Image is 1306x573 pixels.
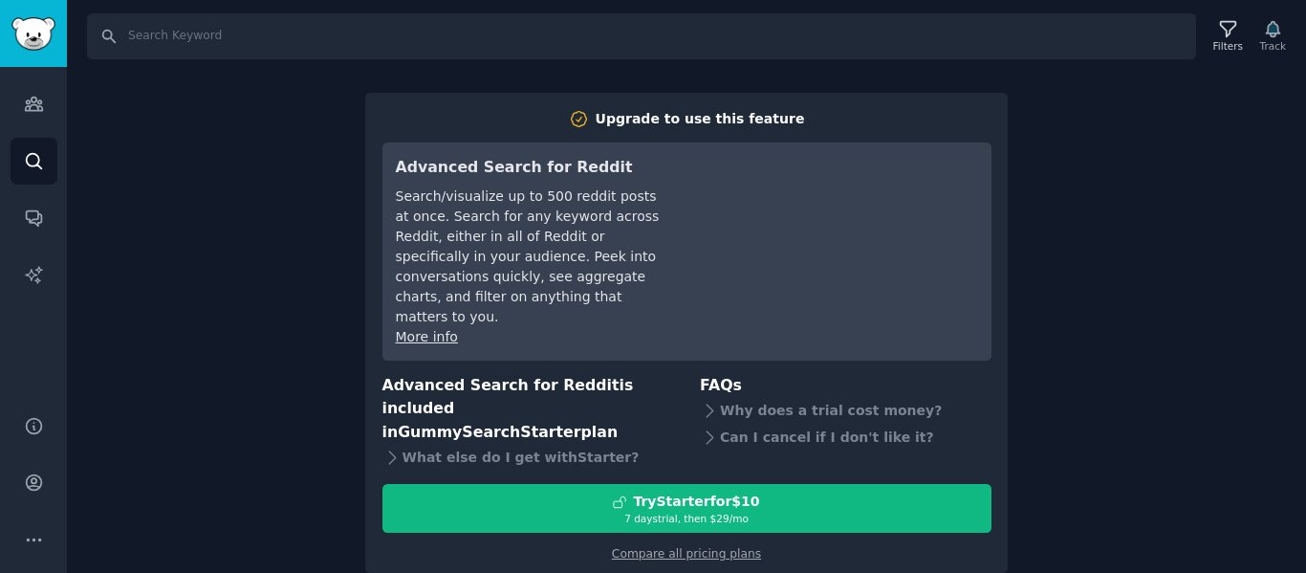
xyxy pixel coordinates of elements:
div: Search/visualize up to 500 reddit posts at once. Search for any keyword across Reddit, either in ... [396,187,664,327]
button: TryStarterfor$107 daystrial, then $29/mo [382,484,991,533]
input: Search Keyword [87,13,1196,59]
div: What else do I get with Starter ? [382,444,674,471]
a: More info [396,329,458,344]
div: Upgrade to use this feature [596,109,805,129]
div: Try Starter for $10 [633,492,759,512]
iframe: YouTube video player [691,156,978,299]
h3: Advanced Search for Reddit is included in plan [382,374,674,445]
div: 7 days trial, then $ 29 /mo [383,512,990,525]
img: GummySearch logo [11,17,55,51]
a: Compare all pricing plans [612,547,761,561]
div: Why does a trial cost money? [700,397,991,424]
span: GummySearch Starter [398,423,580,441]
div: Filters [1213,39,1243,53]
div: Can I cancel if I don't like it? [700,424,991,451]
h3: Advanced Search for Reddit [396,156,664,180]
h3: FAQs [700,374,991,398]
